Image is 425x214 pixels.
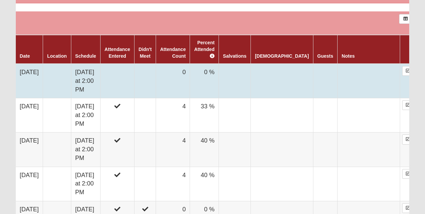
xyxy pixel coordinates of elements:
td: [DATE] at 2:00 PM [71,98,100,132]
a: Attendance Count [160,47,186,59]
td: 4 [156,98,190,132]
a: Enter Attendance [402,100,413,110]
a: Web cache enabled [149,205,152,212]
td: 33 % [190,98,219,132]
td: [DATE] at 2:00 PM [71,64,100,98]
td: 0 [156,64,190,98]
td: 4 [156,167,190,201]
a: Didn't Meet [139,47,152,59]
td: 40 % [190,167,219,201]
a: Percent Attended [194,40,215,59]
td: 4 [156,132,190,167]
a: Notes [342,53,355,59]
a: Date [20,53,30,59]
td: [DATE] [16,64,43,98]
a: Enter Attendance [402,135,413,144]
a: Page Properties (Alt+P) [409,202,421,212]
a: Attendance Entered [105,47,130,59]
span: HTML Size: 172 KB [104,206,144,212]
td: [DATE] [16,132,43,167]
th: [DEMOGRAPHIC_DATA] [251,35,313,64]
a: Page Load Time: 1.30s [6,207,48,211]
a: Enter Attendance [402,66,413,76]
td: [DATE] at 2:00 PM [71,132,100,167]
td: 0 % [190,64,219,98]
span: ViewState Size: 46 KB [55,206,99,212]
a: Schedule [75,53,96,59]
a: Enter Attendance [402,169,413,179]
a: Export to Excel [399,14,412,24]
td: [DATE] [16,98,43,132]
td: [DATE] [16,167,43,201]
td: 40 % [190,132,219,167]
th: Guests [313,35,337,64]
th: Salvations [219,35,251,64]
a: Location [47,53,67,59]
td: [DATE] at 2:00 PM [71,167,100,201]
